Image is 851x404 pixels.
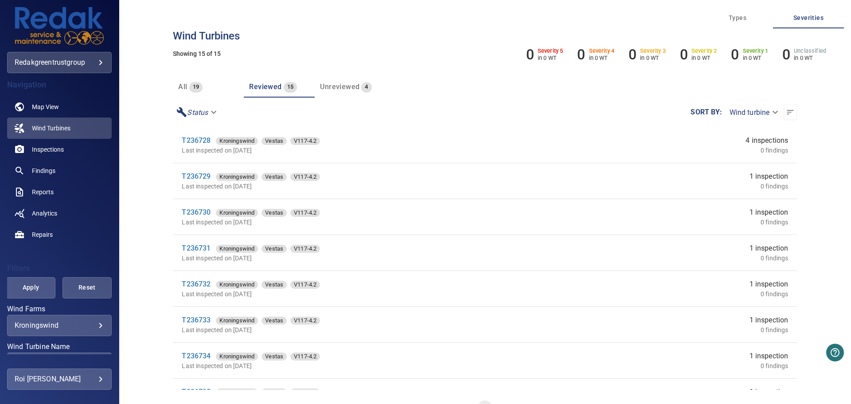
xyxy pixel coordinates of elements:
[249,82,281,91] span: Reviewed
[750,279,789,290] span: 1 inspection
[262,352,287,361] span: Vestas
[538,48,563,54] h6: Severity 5
[182,352,211,360] a: T236734
[7,139,112,160] a: inspections noActive
[526,46,534,63] h6: 0
[262,280,287,289] span: Vestas
[262,353,287,361] div: Vestas
[216,388,258,397] span: Kroningswind
[216,173,258,181] span: Kroningswind
[32,188,54,196] span: Reports
[182,280,211,288] a: T236732
[216,281,258,289] div: Kroningswind
[743,48,769,54] h6: Severity 1
[290,245,320,253] div: V117-4.2
[216,137,258,145] div: Kroningswind
[794,55,826,61] p: in 0 WT
[750,315,789,326] span: 1 inspection
[173,30,797,42] h3: Wind turbines
[628,46,666,63] li: Severity 3
[182,326,535,334] p: Last inspected on [DATE]
[62,277,112,298] button: Reset
[262,137,287,145] div: Vestas
[262,137,287,145] span: Vestas
[290,353,320,361] div: V117-4.2
[290,137,320,145] div: V117-4.2
[731,46,739,63] h6: 0
[589,48,615,54] h6: Severity 4
[182,254,535,263] p: Last inspected on [DATE]
[761,218,789,227] p: 0 findings
[182,218,535,227] p: Last inspected on [DATE]
[7,343,112,350] label: Wind Turbine Name
[290,281,320,289] div: V117-4.2
[178,82,187,91] span: all
[290,280,320,289] span: V117-4.2
[7,203,112,224] a: analytics noActive
[794,48,826,54] h6: Unclassified
[7,306,112,313] label: Wind Farms
[707,12,768,24] span: Types
[7,181,112,203] a: reports noActive
[761,290,789,298] p: 0 findings
[262,245,287,253] div: Vestas
[538,55,563,61] p: in 0 WT
[15,55,104,70] div: redakgreentrustgroup
[640,55,666,61] p: in 0 WT
[32,209,57,218] span: Analytics
[691,55,717,61] p: in 0 WT
[628,46,636,63] h6: 0
[262,244,287,253] span: Vestas
[7,52,112,73] div: redakgreentrustgroup
[7,160,112,181] a: findings noActive
[691,48,717,54] h6: Severity 2
[74,282,101,293] span: Reset
[216,173,258,181] div: Kroningswind
[743,55,769,61] p: in 0 WT
[216,137,258,145] span: Kroningswind
[750,171,789,182] span: 1 inspection
[290,317,320,325] div: V117-4.2
[290,388,320,397] span: V117-4.2
[182,290,535,298] p: Last inspected on [DATE]
[216,208,258,217] span: Kroningswind
[7,315,112,336] div: Wind Farms
[262,173,287,181] span: Vestas
[750,351,789,361] span: 1 inspection
[189,82,203,92] span: 19
[182,146,534,155] p: Last inspected on [DATE]
[15,372,104,386] div: Roi [PERSON_NAME]
[182,172,211,180] a: T236729
[262,173,287,181] div: Vestas
[182,388,211,396] a: T236735
[7,96,112,118] a: map noActive
[320,82,359,91] span: Unreviewed
[32,102,59,111] span: Map View
[262,316,287,325] span: Vestas
[17,282,44,293] span: Apply
[577,46,585,63] h6: 0
[782,46,790,63] h6: 0
[216,209,258,217] div: Kroningswind
[782,46,826,63] li: Severity Unclassified
[15,7,104,45] img: redakgreentrustgroup-logo
[361,82,371,92] span: 4
[6,277,55,298] button: Apply
[7,118,112,139] a: windturbines active
[290,208,320,217] span: V117-4.2
[577,46,614,63] li: Severity 4
[173,105,222,120] div: Status
[290,316,320,325] span: V117-4.2
[216,280,258,289] span: Kroningswind
[32,145,64,154] span: Inspections
[216,245,258,253] div: Kroningswind
[182,244,211,252] a: T236731
[784,105,797,120] button: Sort list from newest to oldest
[761,182,789,191] p: 0 findings
[7,224,112,245] a: repairs noActive
[290,209,320,217] div: V117-4.2
[761,361,789,370] p: 0 findings
[778,12,839,24] span: Severities
[7,264,112,273] h4: Filters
